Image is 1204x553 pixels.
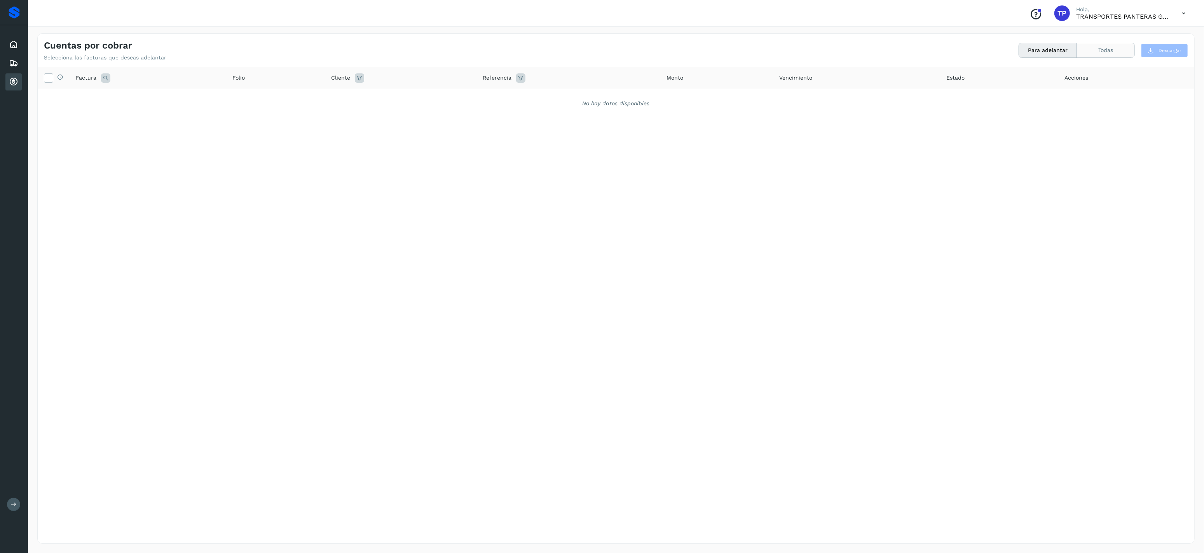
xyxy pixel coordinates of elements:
div: Cuentas por cobrar [5,73,22,90]
span: Folio [232,74,245,82]
span: Estado [946,74,965,82]
span: Acciones [1064,74,1088,82]
span: Factura [76,74,96,82]
div: Embarques [5,55,22,72]
span: Cliente [331,74,350,82]
div: Inicio [5,36,22,53]
p: Hola, [1076,6,1169,13]
button: Para adelantar [1019,43,1077,57]
span: Descargar [1159,47,1181,54]
span: Vencimiento [779,74,812,82]
button: Todas [1077,43,1134,57]
span: Monto [667,74,683,82]
div: No hay datos disponibles [48,99,1184,108]
span: Referencia [483,74,511,82]
h4: Cuentas por cobrar [44,40,132,51]
p: TRANSPORTES PANTERAS GAPO S.A. DE C.V. [1076,13,1169,20]
p: Selecciona las facturas que deseas adelantar [44,54,166,61]
button: Descargar [1141,43,1188,57]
